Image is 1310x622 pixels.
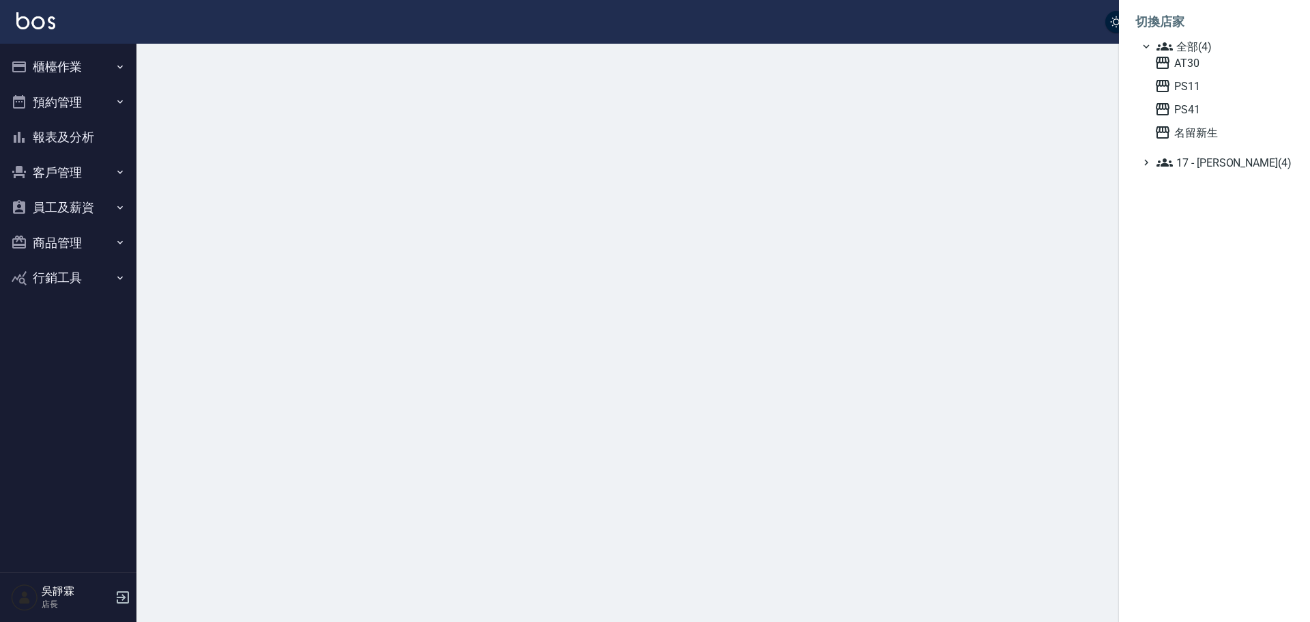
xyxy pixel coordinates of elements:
[1154,101,1288,117] span: PS41
[1135,5,1294,38] li: 切換店家
[1154,78,1288,94] span: PS11
[1156,154,1288,171] span: 17 - [PERSON_NAME](4)
[1154,124,1288,141] span: 名留新生
[1154,55,1288,71] span: AT30
[1156,38,1288,55] span: 全部(4)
